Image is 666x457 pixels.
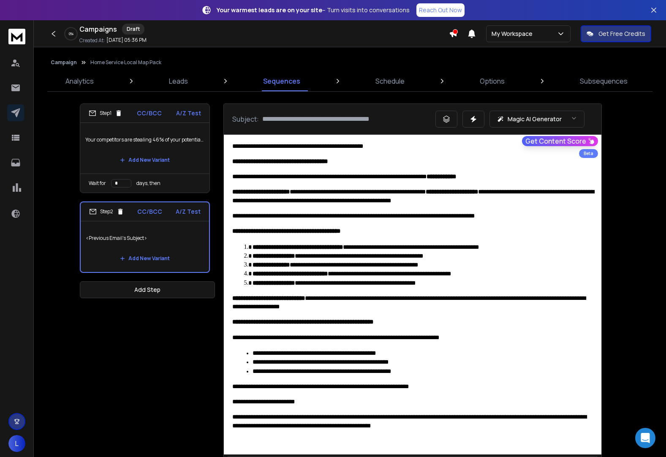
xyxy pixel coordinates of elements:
p: CC/BCC [137,207,162,216]
a: Schedule [370,71,410,91]
p: Subsequences [580,76,628,86]
button: Magic AI Generator [489,111,584,128]
p: A/Z Test [176,109,201,117]
p: CC/BCC [137,109,162,117]
p: A/Z Test [176,207,201,216]
div: Beta [579,149,598,158]
li: Step1CC/BCCA/Z TestYour competitors are stealing 46% of your potential customersAdd New VariantWa... [80,103,210,193]
p: Magic AI Generator [508,115,562,123]
button: Add New Variant [113,152,177,169]
p: Reach Out Now [419,6,462,14]
p: Created At: [79,37,105,44]
button: Get Content Score [522,136,598,146]
button: Add Step [80,281,215,298]
a: Leads [164,71,193,91]
button: Campaign [51,59,77,66]
a: Sequences [258,71,305,91]
p: Analytics [65,76,94,86]
div: Draft [122,24,144,35]
p: Get Free Credits [598,30,645,38]
h1: Campaigns [79,24,117,34]
button: L [8,435,25,452]
p: Schedule [375,76,405,86]
div: Step 1 [89,109,122,117]
a: Reach Out Now [416,3,465,17]
div: Step 2 [89,208,124,215]
p: Leads [169,76,188,86]
p: – Turn visits into conversations [217,6,410,14]
p: My Workspace [492,30,536,38]
p: [DATE] 05:36 PM [106,37,147,44]
button: Add New Variant [113,250,177,267]
a: Subsequences [575,71,633,91]
div: Open Intercom Messenger [635,428,655,448]
a: Options [475,71,510,91]
a: Analytics [60,71,99,91]
p: days, then [136,180,160,187]
button: Get Free Credits [581,25,651,42]
p: <Previous Email's Subject> [86,226,204,250]
p: 0 % [69,31,73,36]
p: Options [480,76,505,86]
p: Sequences [263,76,300,86]
p: Subject: [232,114,259,124]
li: Step2CC/BCCA/Z Test<Previous Email's Subject>Add New Variant [80,201,210,273]
img: logo [8,29,25,44]
p: Your competitors are stealing 46% of your potential customers [85,128,204,152]
p: Home Service Local Map Pack [90,59,161,66]
strong: Your warmest leads are on your site [217,6,322,14]
p: Wait for [89,180,106,187]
